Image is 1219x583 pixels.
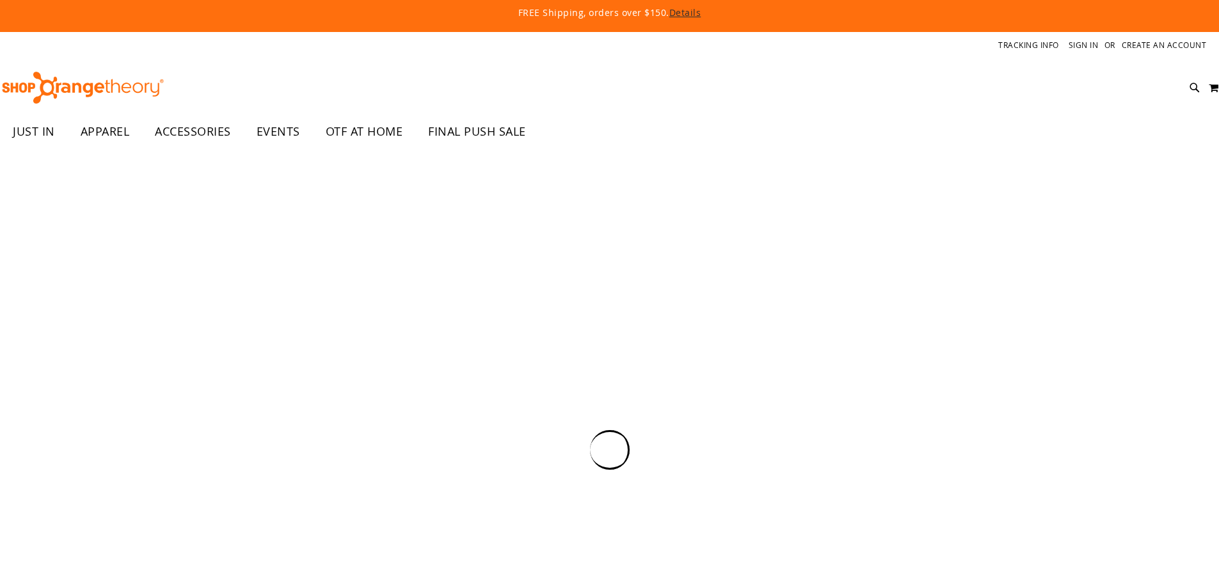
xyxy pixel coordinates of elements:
p: FREE Shipping, orders over $150. [226,6,994,19]
a: ACCESSORIES [142,117,244,147]
a: EVENTS [244,117,313,147]
span: EVENTS [257,117,300,146]
a: Details [669,6,701,19]
span: JUST IN [13,117,55,146]
a: APPAREL [68,117,143,147]
a: Sign In [1069,40,1099,51]
a: Tracking Info [998,40,1059,51]
span: ACCESSORIES [155,117,231,146]
a: FINAL PUSH SALE [415,117,539,147]
a: OTF AT HOME [313,117,416,147]
span: FINAL PUSH SALE [428,117,526,146]
span: OTF AT HOME [326,117,403,146]
span: APPAREL [81,117,130,146]
a: Create an Account [1122,40,1207,51]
